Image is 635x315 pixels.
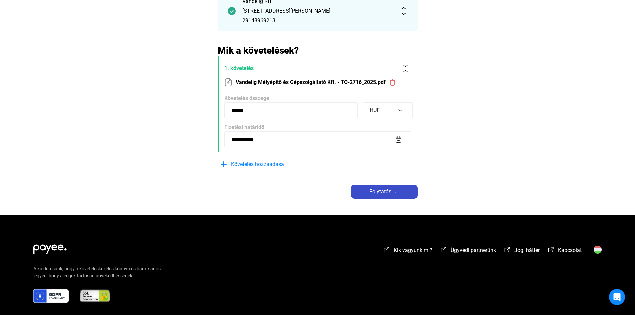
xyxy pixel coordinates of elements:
[218,45,418,56] h2: Mik a követelések?
[503,246,511,253] img: external-link-white
[33,241,67,254] img: white-payee-white-dot.svg
[558,247,582,253] span: Kapcsolat
[242,17,393,25] div: 29148969213
[386,75,400,89] button: trash-red
[236,78,386,86] span: Vandelig Mélyépítő és Gépszolgáltató Kft. - TO-2716_2025.pdf
[242,7,393,15] div: [STREET_ADDRESS][PERSON_NAME].
[224,124,264,130] span: Fizetési határidő
[440,246,448,253] img: external-link-white
[224,95,269,101] span: Követelés összege
[547,248,582,254] a: external-link-whiteKapcsolat
[228,7,236,15] img: checkmark-darker-green-circle
[369,188,391,196] span: Folytatás
[220,160,228,168] img: plus-blue
[391,190,399,193] img: arrow-right-white
[231,160,284,168] span: Követelés hozzáadása
[547,246,555,253] img: external-link-white
[389,79,396,86] img: trash-red
[399,61,413,75] button: collapse
[440,248,496,254] a: external-link-whiteÜgyvédi partnerünk
[400,7,408,15] img: expand
[224,64,396,72] span: 1. követelés
[402,65,409,72] img: collapse
[383,248,432,254] a: external-link-whiteKik vagyunk mi?
[363,102,413,118] button: HUF
[394,247,432,253] span: Kik vagyunk mi?
[609,289,625,305] div: Open Intercom Messenger
[594,246,602,254] img: HU.svg
[224,78,232,86] img: upload-paper
[218,157,318,171] button: plus-blueKövetelés hozzáadása
[33,289,69,303] img: gdpr
[451,247,496,253] span: Ügyvédi partnerünk
[514,247,540,253] span: Jogi háttér
[383,246,391,253] img: external-link-white
[503,248,540,254] a: external-link-whiteJogi háttér
[79,289,110,303] img: ssl
[351,185,418,199] button: Folytatásarrow-right-white
[370,107,380,113] span: HUF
